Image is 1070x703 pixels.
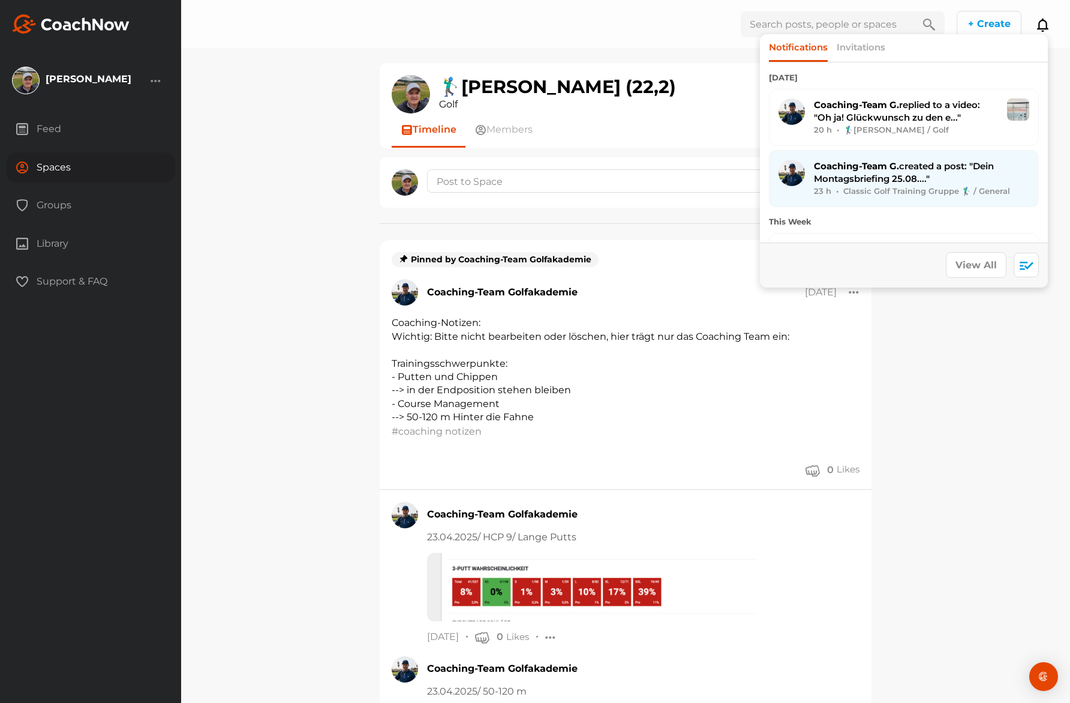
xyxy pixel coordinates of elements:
[7,190,175,220] div: Groups
[769,233,1039,290] button: Coaching-Team G.replied to a video: "[PERSON_NAME], die Schöne von..." 4 d • 🏌‍♂[PERSON_NAME] / Golf
[769,34,828,61] button: Notifications
[399,255,591,265] span: Pinned by Coaching-Team Golfakademie
[814,160,994,184] span: created a post: "Dein Montagsbriefing 25.08...."
[439,97,676,112] div: Golf
[741,11,913,37] input: Search posts, people or spaces
[13,67,39,94] img: square_dc9aef902edc3c555578710465fbd062.jpg
[837,34,885,61] button: Invitations
[814,124,998,136] div: 20 h • 🏌‍♂[PERSON_NAME] / Golf
[6,152,175,191] a: Spaces
[779,243,805,269] img: square_76f96ec4196c1962453f0fa417d3756b.jpg
[6,267,175,305] a: Support & FAQ
[7,152,175,183] div: Spaces
[769,72,1039,84] label: [DATE]
[392,424,662,439] div: #coaching notizen
[413,122,456,137] span: Timeline
[392,113,465,146] a: Timeline
[399,254,408,264] img: svg+xml;base64,PHN2ZyB3aWR0aD0iMTYiIGhlaWdodD0iMTYiIHZpZXdCb3g9IjAgMCAxNiAxNiIgZmlsbD0ibm9uZSIgeG...
[827,463,834,476] div: 0
[6,229,175,267] a: Library
[506,631,529,643] div: Likes
[7,229,175,259] div: Library
[427,507,578,522] div: Coaching-Team Golfakademie
[814,99,899,110] b: Coaching-Team G.
[837,463,859,477] div: Likes
[814,185,1029,198] div: 23 h • Classic Golf Training Gruppe 🏌️‍♂️ / General
[427,631,459,643] div: [DATE]
[486,122,533,137] span: Members
[427,285,578,300] div: Coaching-Team Golfakademie
[814,99,980,123] span: replied to a video: "Oh ja! Glückwunsch zu den e..."
[392,169,418,196] img: square_dc9aef902edc3c555578710465fbd062.jpg
[6,114,175,152] a: Feed
[779,160,805,186] img: square_76f96ec4196c1962453f0fa417d3756b.jpg
[957,11,1021,37] button: + Create
[392,316,859,424] div: Coaching-Notizen: Wichtig: Bitte nicht bearbeiten oder löschen, hier trägt nur das Coaching Team ...
[814,160,899,172] b: Coaching-Team G.
[439,77,676,97] h1: 🏌‍♂[PERSON_NAME] (22,2)
[805,286,837,298] div: [DATE]
[392,279,418,306] img: square_76f96ec4196c1962453f0fa417d3756b.jpg
[427,684,859,699] div: 23.04.2025/ 50-120 m
[1029,662,1058,691] div: Open Intercom Messenger
[7,267,175,297] div: Support & FAQ
[497,630,503,643] div: 0
[465,113,542,146] a: Members
[779,98,805,125] img: square_76f96ec4196c1962453f0fa417d3756b.jpg
[427,662,578,676] div: Coaching-Team Golfakademie
[475,630,503,644] button: 0
[392,75,430,113] img: square_dc9aef902edc3c555578710465fbd062.jpg
[392,502,418,528] img: square_76f96ec4196c1962453f0fa417d3756b.jpg
[769,150,1039,207] button: Coaching-Team G.created a post: "Dein Montagsbriefing 25.08...." 23 h • Classic Golf Training Gru...
[769,216,1039,228] label: This Week
[769,89,1039,146] button: Coaching-Team G.replied to a video: "Oh ja! Glückwunsch zu den e..." 20 h • 🏌‍♂[PERSON_NAME] / Golf
[427,553,757,621] img: medium_img.png
[427,530,859,545] div: 23.04.2025/ HCP 9/ Lange Putts
[6,190,175,229] a: Groups
[392,656,418,683] img: square_76f96ec4196c1962453f0fa417d3756b.jpg
[946,252,1006,278] a: View All
[46,74,131,84] div: [PERSON_NAME]
[805,463,834,477] button: 0
[7,114,175,144] div: Feed
[12,14,130,34] img: svg+xml;base64,PHN2ZyB3aWR0aD0iMTk2IiBoZWlnaHQ9IjMyIiB2aWV3Qm94PSIwIDAgMTk2IDMyIiBmaWxsPSJub25lIi...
